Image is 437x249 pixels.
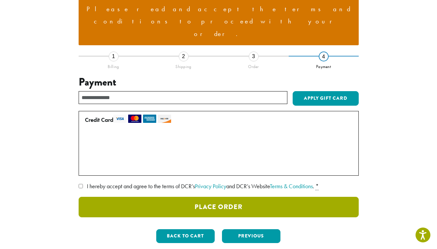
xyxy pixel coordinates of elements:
label: Credit Card [85,115,350,125]
button: Previous [222,229,280,243]
div: Payment [289,61,359,69]
img: visa [113,115,127,123]
div: 4 [319,52,329,61]
button: Place Order [79,197,359,217]
div: 3 [249,52,259,61]
abbr: required [315,182,319,190]
li: Please read and accept the terms and conditions to proceed with your order. [84,3,353,40]
a: Privacy Policy [195,182,226,190]
div: Shipping [149,61,219,69]
div: Order [219,61,289,69]
span: I hereby accept and agree to the terms of DCR’s and DCR’s Website . [87,182,314,190]
img: mastercard [128,115,141,123]
input: I hereby accept and agree to the terms of DCR’sPrivacy Policyand DCR’s WebsiteTerms & Conditions. * [79,184,83,188]
div: 1 [109,52,119,61]
a: Terms & Conditions [270,182,313,190]
button: Back to cart [156,229,215,243]
img: discover [158,115,171,123]
button: Apply Gift Card [293,91,359,106]
img: amex [143,115,156,123]
h3: Payment [79,76,359,89]
div: 2 [179,52,189,61]
div: Billing [79,61,149,69]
